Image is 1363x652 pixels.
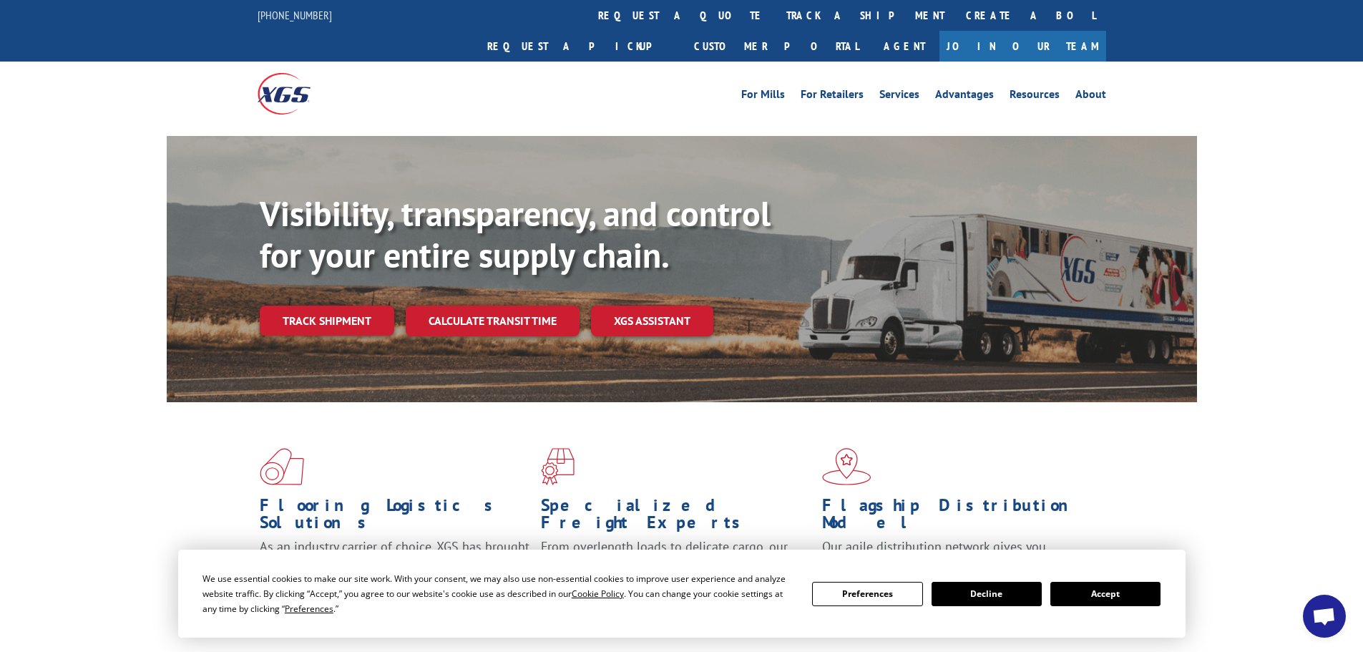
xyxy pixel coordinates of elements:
[869,31,939,62] a: Agent
[741,89,785,104] a: For Mills
[260,448,304,485] img: xgs-icon-total-supply-chain-intelligence-red
[879,89,919,104] a: Services
[541,497,811,538] h1: Specialized Freight Experts
[477,31,683,62] a: Request a pickup
[939,31,1106,62] a: Join Our Team
[260,538,529,589] span: As an industry carrier of choice, XGS has brought innovation and dedication to flooring logistics...
[1050,582,1161,606] button: Accept
[801,89,864,104] a: For Retailers
[260,497,530,538] h1: Flooring Logistics Solutions
[1303,595,1346,638] div: Open chat
[812,582,922,606] button: Preferences
[260,191,771,277] b: Visibility, transparency, and control for your entire supply chain.
[822,538,1085,572] span: Our agile distribution network gives you nationwide inventory management on demand.
[572,588,624,600] span: Cookie Policy
[822,497,1093,538] h1: Flagship Distribution Model
[406,306,580,336] a: Calculate transit time
[258,8,332,22] a: [PHONE_NUMBER]
[822,448,871,485] img: xgs-icon-flagship-distribution-model-red
[541,448,575,485] img: xgs-icon-focused-on-flooring-red
[260,306,394,336] a: Track shipment
[932,582,1042,606] button: Decline
[935,89,994,104] a: Advantages
[178,550,1186,638] div: Cookie Consent Prompt
[683,31,869,62] a: Customer Portal
[1075,89,1106,104] a: About
[541,538,811,602] p: From overlength loads to delicate cargo, our experienced staff knows the best way to move your fr...
[285,603,333,615] span: Preferences
[1010,89,1060,104] a: Resources
[202,571,795,616] div: We use essential cookies to make our site work. With your consent, we may also use non-essential ...
[591,306,713,336] a: XGS ASSISTANT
